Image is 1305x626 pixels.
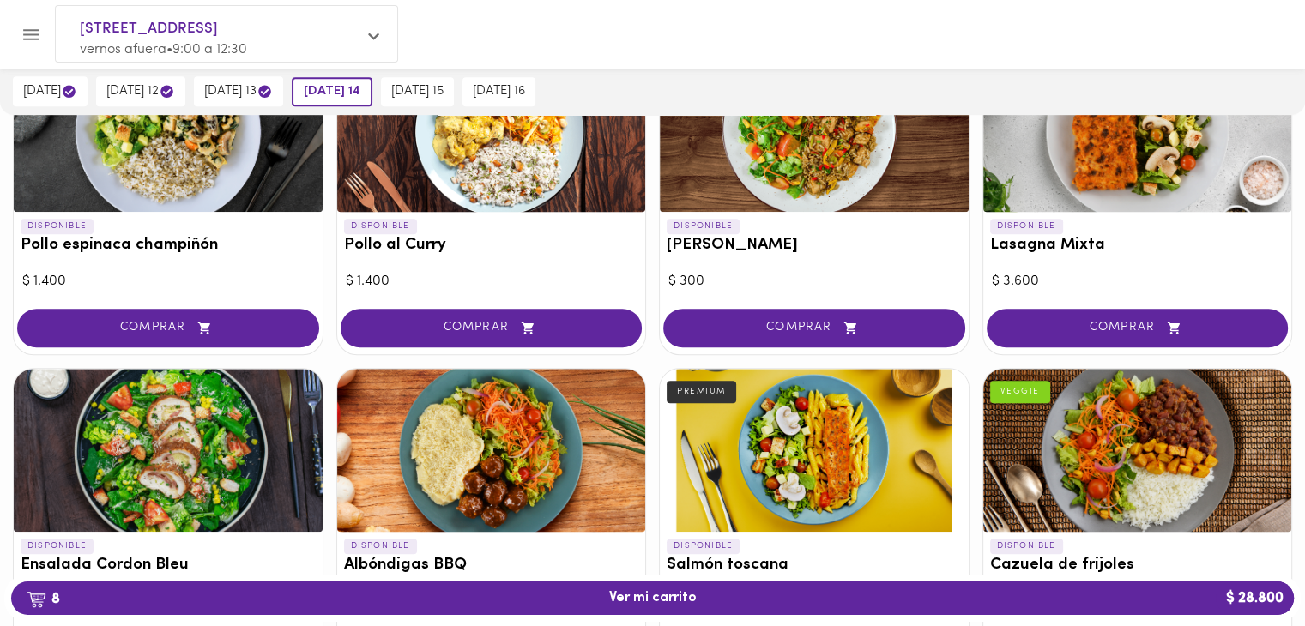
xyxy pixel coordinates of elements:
[16,587,70,610] b: 8
[990,219,1063,234] p: DISPONIBLE
[337,369,646,532] div: Albóndigas BBQ
[609,590,697,606] span: Ver mi carrito
[344,237,639,255] h3: Pollo al Curry
[663,309,965,347] button: COMPRAR
[39,321,298,335] span: COMPRAR
[987,309,1289,347] button: COMPRAR
[381,77,454,106] button: [DATE] 15
[990,237,1285,255] h3: Lasagna Mixta
[667,219,740,234] p: DISPONIBLE
[667,381,736,403] div: PREMIUM
[21,557,316,575] h3: Ensalada Cordon Bleu
[992,272,1284,292] div: $ 3.600
[304,84,360,99] span: [DATE] 14
[21,237,316,255] h3: Pollo espinaca champiñón
[667,539,740,554] p: DISPONIBLE
[10,14,52,56] button: Menu
[344,219,417,234] p: DISPONIBLE
[96,76,185,106] button: [DATE] 12
[660,369,969,532] div: Salmón toscana
[685,321,944,335] span: COMPRAR
[667,237,962,255] h3: [PERSON_NAME]
[17,309,319,347] button: COMPRAR
[13,76,88,106] button: [DATE]
[990,381,1050,403] div: VEGGIE
[668,272,960,292] div: $ 300
[194,76,283,106] button: [DATE] 13
[21,539,94,554] p: DISPONIBLE
[344,557,639,575] h3: Albóndigas BBQ
[990,539,1063,554] p: DISPONIBLE
[1205,527,1288,609] iframe: Messagebird Livechat Widget
[362,321,621,335] span: COMPRAR
[11,581,1294,615] button: 8Ver mi carrito$ 28.800
[667,557,962,575] h3: Salmón toscana
[341,309,643,347] button: COMPRAR
[990,557,1285,575] h3: Cazuela de frijoles
[27,591,46,608] img: cart.png
[14,49,323,212] div: Pollo espinaca champiñón
[14,369,323,532] div: Ensalada Cordon Bleu
[337,49,646,212] div: Pollo al Curry
[23,83,77,99] span: [DATE]
[462,77,535,106] button: [DATE] 16
[344,539,417,554] p: DISPONIBLE
[80,18,356,40] span: [STREET_ADDRESS]
[660,49,969,212] div: Arroz chaufa
[22,272,314,292] div: $ 1.400
[983,49,1292,212] div: Lasagna Mixta
[80,43,247,57] span: vernos afuera • 9:00 a 12:30
[983,369,1292,532] div: Cazuela de frijoles
[204,83,273,99] span: [DATE] 13
[346,272,637,292] div: $ 1.400
[473,84,525,99] span: [DATE] 16
[391,84,444,99] span: [DATE] 15
[1008,321,1267,335] span: COMPRAR
[21,219,94,234] p: DISPONIBLE
[292,77,372,106] button: [DATE] 14
[106,83,175,99] span: [DATE] 12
